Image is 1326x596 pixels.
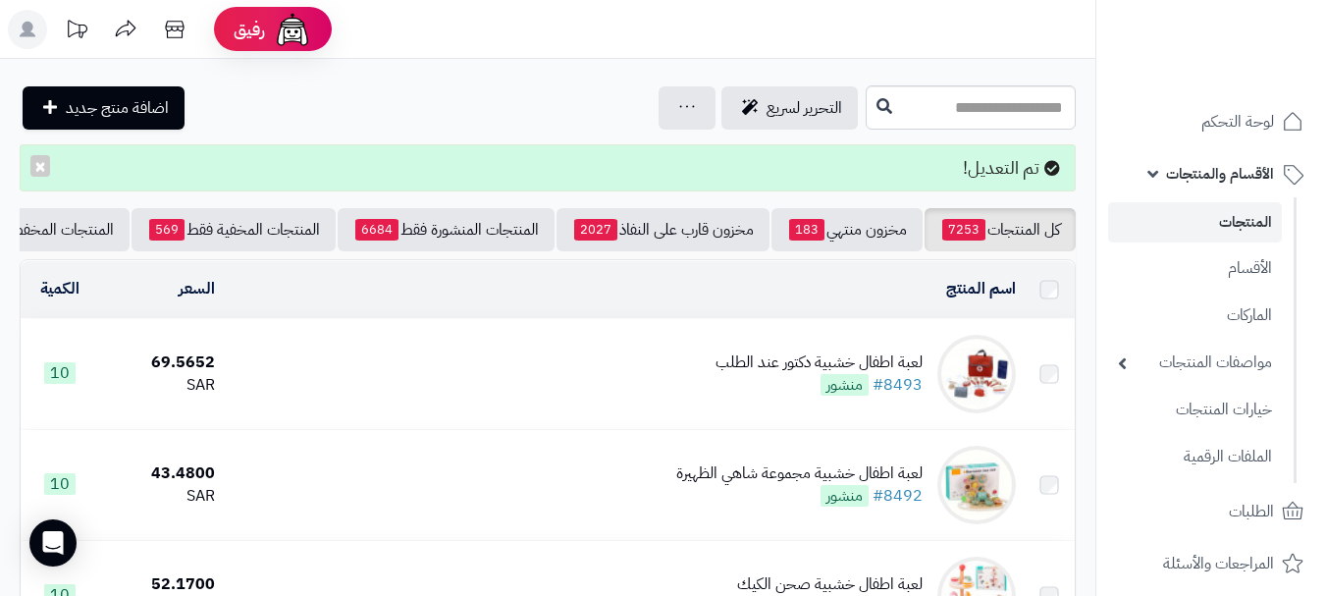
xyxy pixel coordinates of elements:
div: 43.4800 [107,462,215,485]
a: #8492 [873,484,923,508]
a: خيارات المنتجات [1108,389,1282,431]
span: 10 [44,473,76,495]
div: لعبة اطفال خشبية دكتور عند الطلب [716,352,923,374]
a: المراجعات والأسئلة [1108,540,1314,587]
button: × [30,155,50,177]
span: 7253 [942,219,985,241]
a: التحرير لسريع [721,86,858,130]
a: الكمية [40,277,80,300]
a: مخزون قارب على النفاذ2027 [557,208,769,251]
div: Open Intercom Messenger [29,519,77,567]
img: logo-2.png [1193,55,1307,96]
div: SAR [107,374,215,397]
div: 69.5652 [107,352,215,374]
a: الطلبات [1108,488,1314,535]
img: ai-face.png [273,10,312,49]
div: لعبة اطفال خشبية صحن الكيك [737,573,923,596]
a: اضافة منتج جديد [23,86,185,130]
a: المنتجات [1108,202,1282,243]
span: رفيق [234,18,265,41]
span: المراجعات والأسئلة [1163,550,1274,577]
div: تم التعديل! [20,144,1076,191]
span: منشور [821,485,869,507]
a: لوحة التحكم [1108,98,1314,145]
div: لعبة اطفال خشبية مجموعة شاهي الظهيرة [676,462,923,485]
a: المنتجات المخفية فقط569 [132,208,336,251]
div: SAR [107,485,215,508]
a: الأقسام [1108,247,1282,290]
span: 569 [149,219,185,241]
span: الأقسام والمنتجات [1166,160,1274,188]
img: لعبة اطفال خشبية مجموعة شاهي الظهيرة [937,446,1016,524]
span: التحرير لسريع [767,96,842,120]
span: منشور [821,374,869,396]
span: 10 [44,362,76,384]
a: مخزون منتهي183 [771,208,923,251]
a: السعر [179,277,215,300]
a: كل المنتجات7253 [925,208,1076,251]
a: اسم المنتج [946,277,1016,300]
span: اضافة منتج جديد [66,96,169,120]
a: المنتجات المنشورة فقط6684 [338,208,555,251]
a: #8493 [873,373,923,397]
img: لعبة اطفال خشبية دكتور عند الطلب [937,335,1016,413]
span: لوحة التحكم [1201,108,1274,135]
a: مواصفات المنتجات [1108,342,1282,384]
span: 183 [789,219,824,241]
span: الطلبات [1229,498,1274,525]
span: 2027 [574,219,617,241]
div: 52.1700 [107,573,215,596]
a: تحديثات المنصة [52,10,101,54]
a: الملفات الرقمية [1108,436,1282,478]
span: 6684 [355,219,398,241]
a: الماركات [1108,295,1282,337]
